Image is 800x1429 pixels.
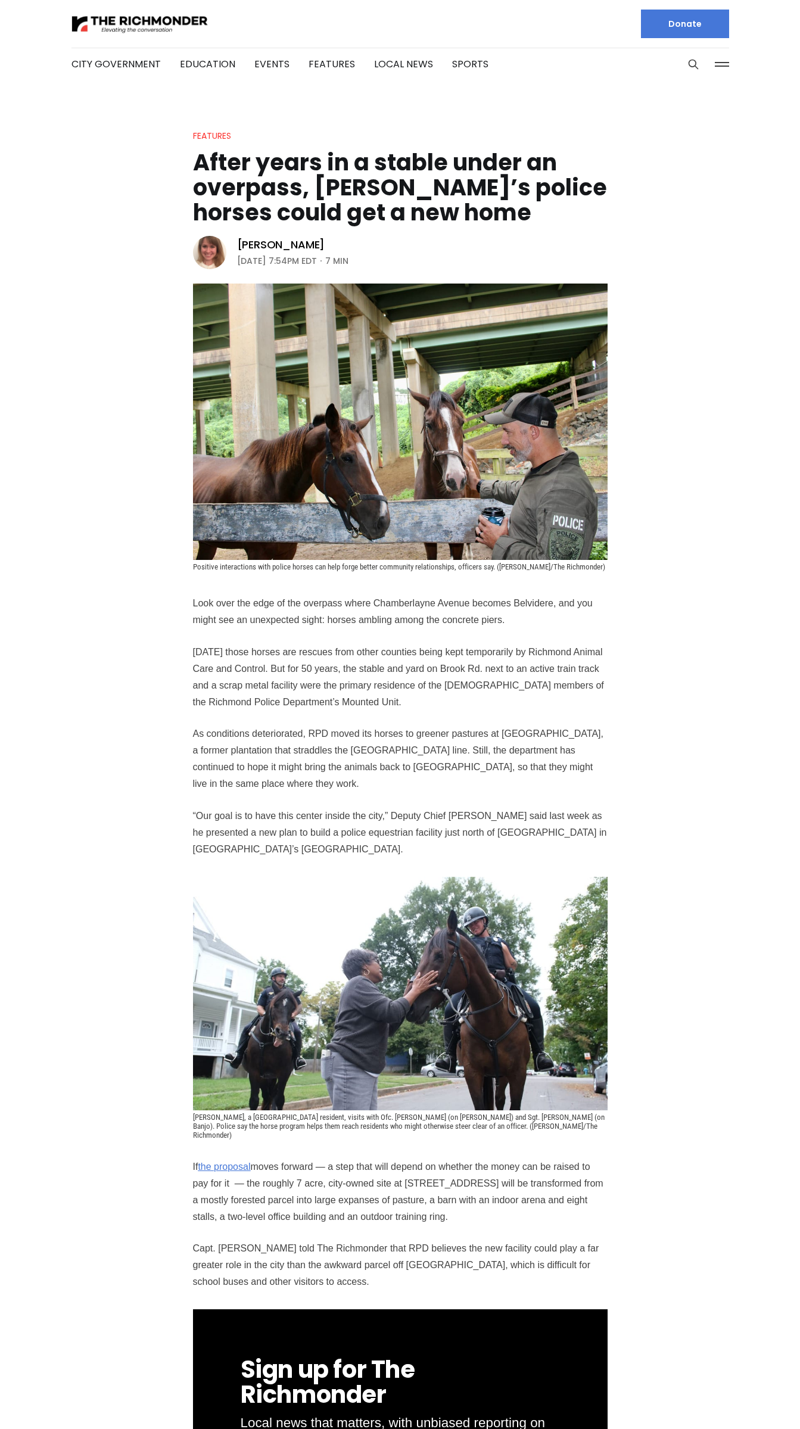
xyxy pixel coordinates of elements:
a: City Government [71,57,161,71]
a: Sports [452,57,488,71]
a: Local News [374,57,433,71]
p: [DATE] those horses are rescues from other counties being kept temporarily by Richmond Animal Car... [193,644,608,711]
span: [PERSON_NAME], a [GEOGRAPHIC_DATA] resident, visits with Ofc. [PERSON_NAME] (on [PERSON_NAME]) an... [193,1113,606,1140]
iframe: portal-trigger [700,1371,800,1429]
h1: After years in a stable under an overpass, [PERSON_NAME]’s police horses could get a new home [193,150,608,225]
a: the proposal [198,1161,251,1173]
img: After years in a stable under an overpass, Richmond’s police horses could get a new home [193,284,608,560]
p: As conditions deteriorated, RPD moved its horses to greener pastures at [GEOGRAPHIC_DATA], a form... [193,726,608,792]
p: If moves forward — a step that will depend on whether the money can be raised to pay for it — the... [193,1159,608,1225]
p: “Our goal is to have this center inside the city,” Deputy Chief [PERSON_NAME] said last week as h... [193,808,608,858]
a: Features [193,130,231,142]
span: Sign up for The Richmonder [241,1353,420,1411]
img: The Richmonder [71,14,208,35]
p: Look over the edge of the overpass where Chamberlayne Avenue becomes Belvidere, and you might see... [193,595,608,628]
a: Features [309,57,355,71]
button: Search this site [684,55,702,73]
a: Donate [641,10,729,38]
a: [PERSON_NAME] [237,238,325,252]
span: 7 min [325,254,348,268]
img: Sarah Vogelsong [193,236,226,269]
a: Education [180,57,235,71]
a: Events [254,57,290,71]
span: Positive interactions with police horses can help forge better community relationships, officers ... [193,562,605,571]
p: Capt. [PERSON_NAME] told The Richmonder that RPD believes the new facility could play a far great... [193,1240,608,1290]
time: [DATE] 7:54PM EDT [237,254,317,268]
